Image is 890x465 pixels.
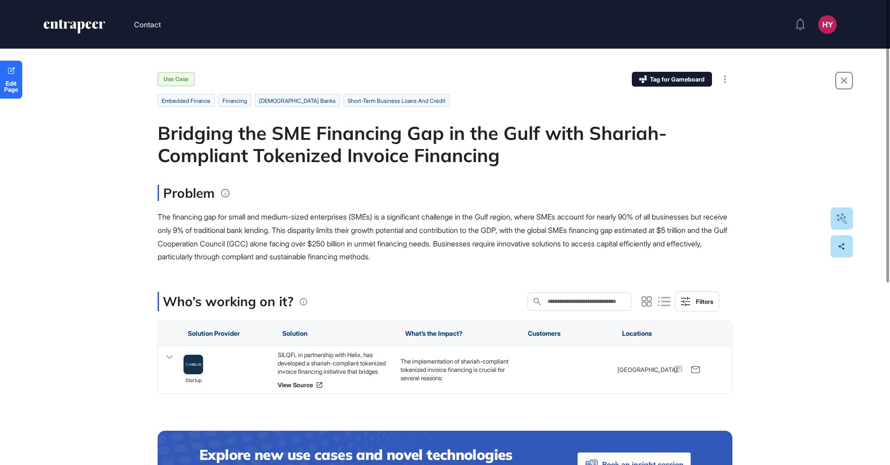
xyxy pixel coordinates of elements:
span: Locations [622,330,652,337]
button: Contact [134,19,161,31]
li: [DEMOGRAPHIC_DATA] banks [255,94,340,107]
a: entrapeer-logo [43,19,106,37]
img: image [184,355,203,374]
span: What’s the Impact? [405,330,463,337]
a: image [183,354,203,375]
div: SILQFi, in partnership with Helix, has developed a shariah-compliant tokenized invoice financing ... [278,351,391,376]
div: Bridging the SME Financing Gap in the Gulf with Shariah-Compliant Tokenized Invoice Financing [158,122,732,166]
span: startup [185,377,202,385]
span: Tag for Gameboard [650,76,705,82]
div: Filters [696,298,713,305]
li: short-term business loans and credit [343,94,450,107]
a: View Source [278,381,391,389]
button: Filters [675,291,719,312]
p: The implementation of shariah-compliant tokenized invoice financing is crucial for several reasons: [400,357,514,383]
li: financing [218,94,251,107]
span: Solution [282,330,307,337]
div: Use Case [158,72,195,86]
li: Embedded Finance [158,94,215,107]
span: Customers [528,330,560,337]
h3: Problem [158,185,215,201]
span: Solution Provider [188,330,240,337]
span: [GEOGRAPHIC_DATA] [617,365,678,374]
span: The financing gap for small and medium-sized enterprises (SMEs) is a significant challenge in the... [158,212,727,261]
button: HY [818,15,837,34]
p: Who’s working on it? [163,292,293,311]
